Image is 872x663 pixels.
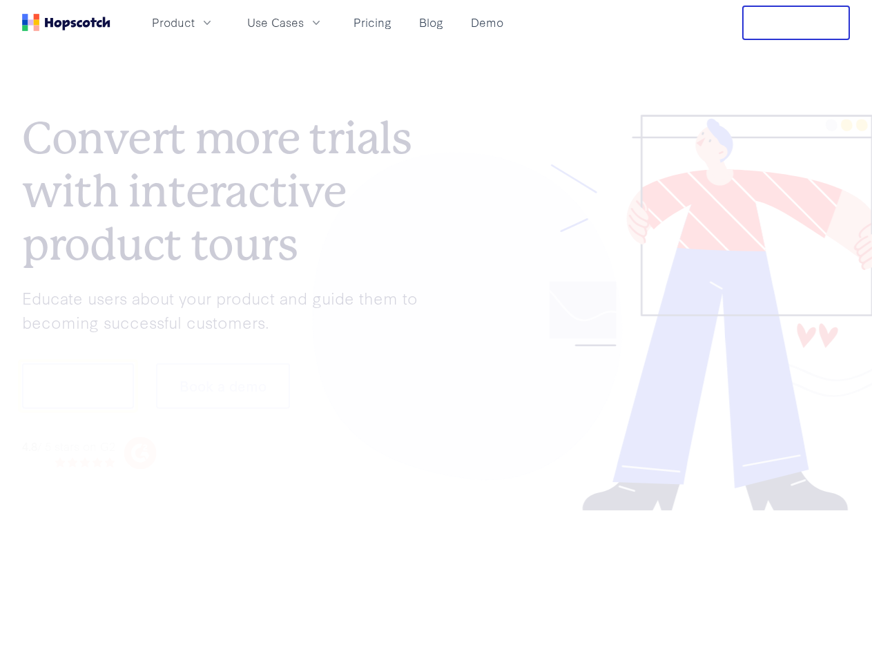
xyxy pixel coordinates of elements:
p: Educate users about your product and guide them to becoming successful customers. [22,286,436,334]
button: Product [144,11,222,34]
h1: Convert more trials with interactive product tours [22,112,436,271]
span: Use Cases [247,14,304,31]
button: Free Trial [742,6,850,40]
button: Use Cases [239,11,331,34]
strong: 4.8 [22,437,37,453]
div: / 5 stars on G2 [22,437,115,454]
button: Book a demo [156,363,290,409]
a: Blog [414,11,449,34]
span: Product [152,14,195,31]
a: Demo [465,11,509,34]
button: Show me! [22,363,134,409]
a: Pricing [348,11,397,34]
a: Home [22,14,110,31]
